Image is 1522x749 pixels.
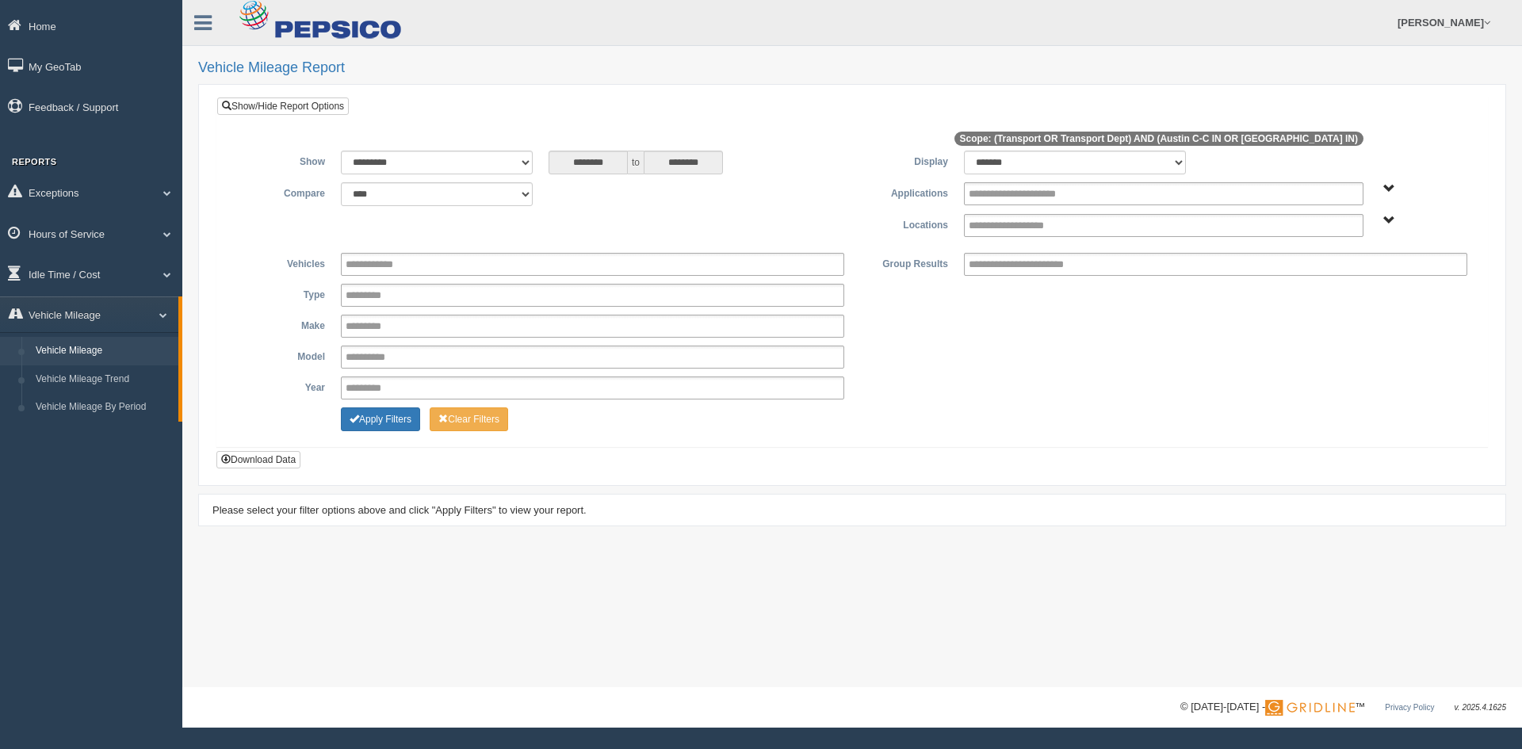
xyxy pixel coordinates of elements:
span: to [628,151,644,174]
label: Model [229,346,333,365]
button: Download Data [216,451,300,468]
label: Year [229,376,333,396]
a: Privacy Policy [1385,703,1434,712]
a: Vehicle Mileage By Period [29,393,178,422]
img: Gridline [1265,700,1355,716]
span: Please select your filter options above and click "Apply Filters" to view your report. [212,504,587,516]
label: Applications [852,182,956,201]
div: © [DATE]-[DATE] - ™ [1180,699,1506,716]
a: Vehicle Mileage [29,337,178,365]
a: Show/Hide Report Options [217,97,349,115]
button: Change Filter Options [341,407,420,431]
button: Change Filter Options [430,407,508,431]
label: Make [229,315,333,334]
label: Group Results [852,253,956,272]
h2: Vehicle Mileage Report [198,60,1506,76]
span: Scope: (Transport OR Transport Dept) AND (Austin C-C IN OR [GEOGRAPHIC_DATA] IN) [954,132,1363,146]
label: Type [229,284,333,303]
label: Display [852,151,956,170]
label: Vehicles [229,253,333,272]
label: Show [229,151,333,170]
a: Vehicle Mileage Trend [29,365,178,394]
span: v. 2025.4.1625 [1455,703,1506,712]
label: Compare [229,182,333,201]
label: Locations [852,214,956,233]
